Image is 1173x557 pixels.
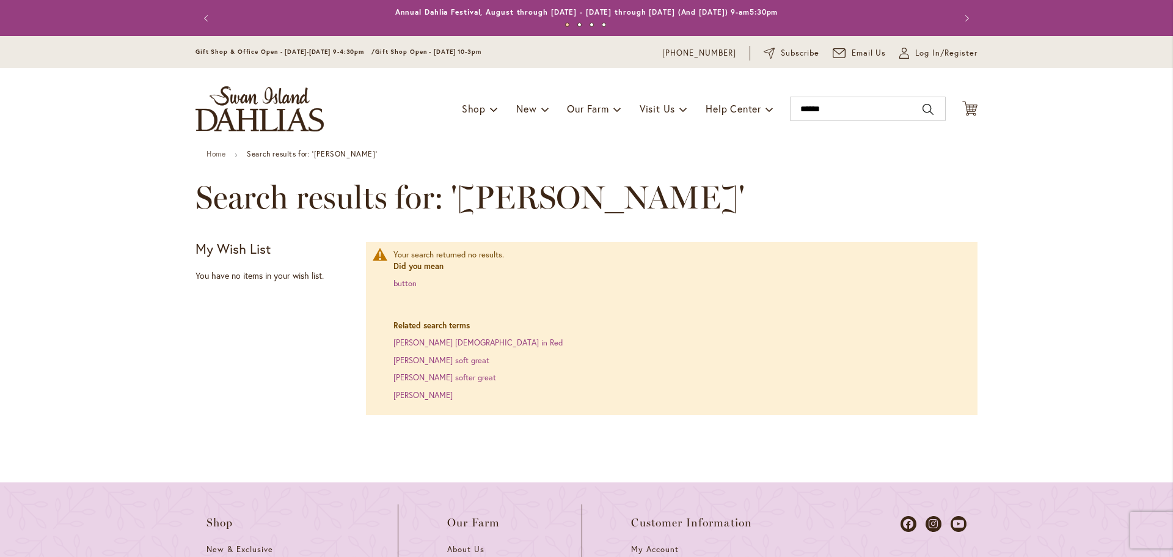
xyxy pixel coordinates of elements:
span: New & Exclusive [206,544,273,555]
button: Next [953,6,977,31]
strong: My Wish List [195,240,271,257]
span: Visit Us [640,102,675,115]
span: Our Farm [447,517,500,529]
a: Log In/Register [899,47,977,59]
button: 1 of 4 [565,23,569,27]
span: Help Center [706,102,761,115]
a: Email Us [833,47,886,59]
div: Your search returned no results. [393,249,965,402]
span: Subscribe [781,47,819,59]
span: New [516,102,536,115]
a: Annual Dahlia Festival, August through [DATE] - [DATE] through [DATE] (And [DATE]) 9-am5:30pm [395,7,778,17]
a: [PERSON_NAME] soft great [393,355,489,366]
span: Shop [206,517,233,529]
button: 3 of 4 [590,23,594,27]
a: Dahlias on Youtube [951,516,967,532]
span: Email Us [852,47,886,59]
span: Gift Shop Open - [DATE] 10-3pm [375,48,481,56]
a: Subscribe [764,47,819,59]
span: Shop [462,102,486,115]
dt: Related search terms [393,320,965,332]
a: [PHONE_NUMBER] [662,47,736,59]
a: Dahlias on Instagram [926,516,941,532]
a: [PERSON_NAME] softer great [393,372,496,383]
span: My Account [631,544,679,555]
button: 2 of 4 [577,23,582,27]
a: store logo [195,86,324,131]
dt: Did you mean [393,261,965,273]
a: [PERSON_NAME] [393,390,453,400]
div: You have no items in your wish list. [195,270,359,282]
span: About Us [447,544,484,555]
span: Log In/Register [915,47,977,59]
button: Previous [195,6,220,31]
span: Search results for: '[PERSON_NAME]' [195,179,745,216]
a: button [393,278,417,289]
button: 4 of 4 [602,23,606,27]
a: Home [206,149,225,158]
a: Dahlias on Facebook [901,516,916,532]
span: Our Farm [567,102,608,115]
span: Customer Information [631,517,752,529]
span: Gift Shop & Office Open - [DATE]-[DATE] 9-4:30pm / [195,48,375,56]
a: [PERSON_NAME] [DEMOGRAPHIC_DATA] in Red [393,338,563,348]
strong: Search results for: '[PERSON_NAME]' [247,149,377,158]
